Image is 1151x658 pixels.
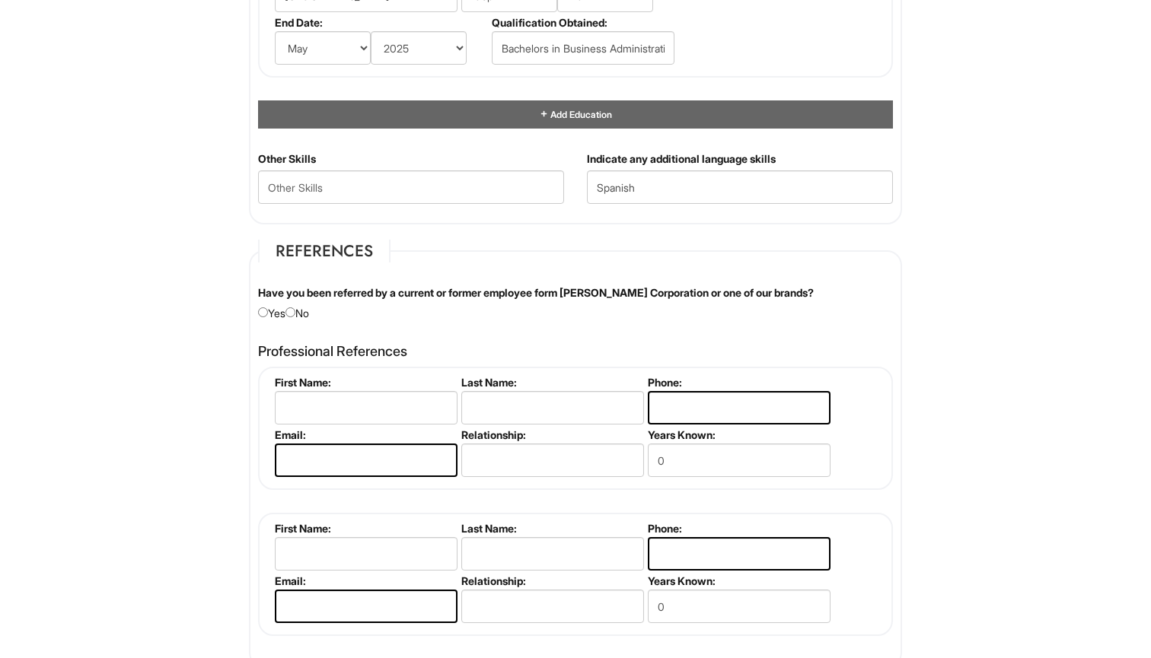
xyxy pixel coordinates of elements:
[247,285,904,321] div: Yes No
[461,376,642,389] label: Last Name:
[648,522,828,535] label: Phone:
[258,285,814,300] label: Have you been referred by a current or former employee form [PERSON_NAME] Corporation or one of o...
[258,151,316,167] label: Other Skills
[461,428,642,441] label: Relationship:
[258,170,564,204] input: Other Skills
[258,344,893,359] h4: Professional References
[275,16,486,29] label: End Date:
[648,574,828,587] label: Years Known:
[461,574,642,587] label: Relationship:
[275,428,455,441] label: Email:
[587,151,776,167] label: Indicate any additional language skills
[587,170,893,204] input: Additional Language Skills
[275,522,455,535] label: First Name:
[648,428,828,441] label: Years Known:
[549,109,612,120] span: Add Education
[539,109,612,120] a: Add Education
[492,16,672,29] label: Qualification Obtained:
[258,240,391,262] legend: References
[461,522,642,535] label: Last Name:
[648,376,828,389] label: Phone:
[275,574,455,587] label: Email:
[275,376,455,389] label: First Name:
